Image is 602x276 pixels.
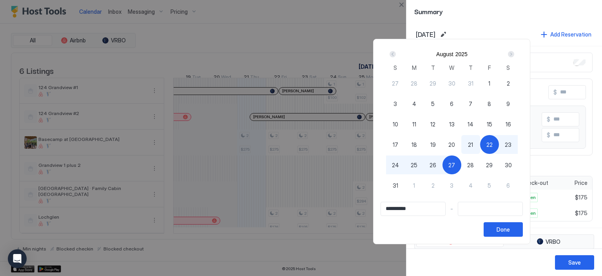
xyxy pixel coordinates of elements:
button: 9 [499,94,518,113]
button: 22 [480,135,499,154]
span: 26 [430,161,436,169]
button: 4 [405,94,424,113]
button: 30 [442,74,461,93]
span: - [450,205,453,212]
button: 21 [461,135,480,154]
span: 19 [430,141,436,149]
span: 14 [468,120,473,128]
span: 1 [413,181,415,190]
span: 4 [469,181,473,190]
span: 25 [411,161,417,169]
button: 29 [480,155,499,174]
input: Input Field [458,202,522,216]
button: Done [484,222,523,237]
span: S [506,64,510,72]
span: 30 [448,79,455,88]
span: 12 [430,120,435,128]
button: 25 [405,155,424,174]
span: 13 [449,120,455,128]
button: 13 [442,115,461,133]
button: 14 [461,115,480,133]
button: 8 [480,94,499,113]
button: Next [505,49,516,59]
span: 2 [507,79,510,88]
button: 11 [405,115,424,133]
button: 2 [499,74,518,93]
button: 7 [461,94,480,113]
span: M [412,64,417,72]
button: 5 [480,176,499,195]
span: 3 [450,181,453,190]
span: 6 [450,100,453,108]
button: 27 [442,155,461,174]
button: 18 [405,135,424,154]
button: 2 [424,176,442,195]
span: 20 [448,141,455,149]
span: 31 [468,79,473,88]
button: 4 [461,176,480,195]
span: 16 [506,120,511,128]
span: 30 [505,161,512,169]
button: 16 [499,115,518,133]
span: 27 [448,161,455,169]
span: 28 [467,161,474,169]
button: 1 [480,74,499,93]
button: 1 [405,176,424,195]
button: 19 [424,135,442,154]
span: 10 [393,120,398,128]
span: S [393,64,397,72]
span: 21 [468,141,473,149]
span: 7 [469,100,472,108]
span: 29 [486,161,493,169]
button: August [436,51,453,57]
span: T [469,64,473,72]
span: 11 [412,120,416,128]
button: 10 [386,115,405,133]
span: F [488,64,491,72]
span: 2 [432,181,435,190]
button: 6 [442,94,461,113]
span: 4 [412,100,416,108]
span: 27 [392,79,399,88]
button: 29 [424,74,442,93]
span: 5 [431,100,435,108]
button: 24 [386,155,405,174]
button: 3 [386,94,405,113]
button: 5 [424,94,442,113]
button: 23 [499,135,518,154]
button: 17 [386,135,405,154]
span: 24 [392,161,399,169]
button: 31 [461,74,480,93]
input: Input Field [381,202,445,216]
button: 26 [424,155,442,174]
button: 12 [424,115,442,133]
div: Done [497,225,510,234]
span: W [449,64,454,72]
span: 5 [488,181,491,190]
button: 20 [442,135,461,154]
span: T [431,64,435,72]
span: 28 [411,79,417,88]
button: Prev [388,49,399,59]
span: 18 [412,141,417,149]
span: 31 [393,181,398,190]
button: 6 [499,176,518,195]
button: 27 [386,74,405,93]
span: 3 [393,100,397,108]
button: 30 [499,155,518,174]
span: 9 [506,100,510,108]
span: 23 [505,141,511,149]
span: 1 [488,79,490,88]
button: 2025 [455,51,468,57]
button: 28 [405,74,424,93]
span: 8 [488,100,491,108]
div: Open Intercom Messenger [8,249,27,268]
span: 6 [506,181,510,190]
span: 29 [430,79,436,88]
span: 22 [486,141,493,149]
button: 3 [442,176,461,195]
button: 28 [461,155,480,174]
span: 15 [487,120,492,128]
